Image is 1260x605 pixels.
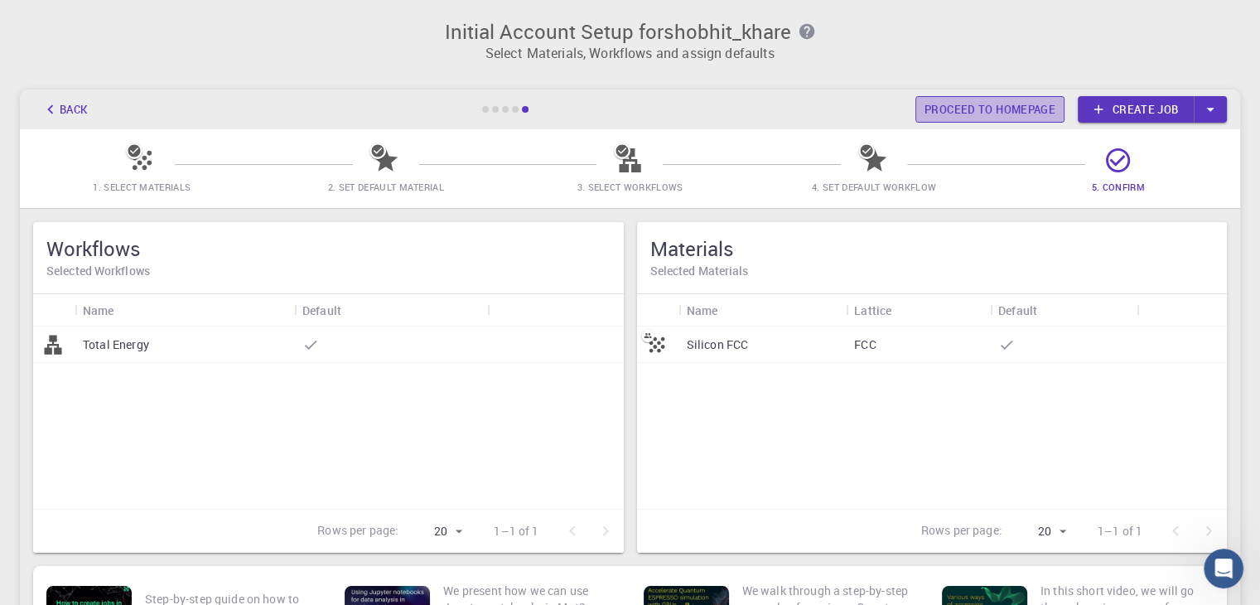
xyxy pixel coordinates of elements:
div: Name [678,294,847,327]
p: Select Materials, Workflows and assign defaults [30,43,1230,63]
div: Name [687,294,718,327]
button: Sort [891,297,918,323]
button: Sort [1037,297,1064,323]
span: 4. Set Default Workflow [812,181,936,193]
div: Default [990,294,1137,327]
div: Default [294,294,487,327]
h6: Selected Materials [650,262,1214,280]
div: Default [998,294,1037,327]
p: Rows per page: [921,522,1002,541]
span: 2. Set Default Material [328,181,444,193]
h3: Initial Account Setup for shobhit_khare [30,20,1230,43]
button: Sort [341,297,368,323]
h6: Selected Workflows [46,262,611,280]
p: FCC [854,336,876,353]
div: Lattice [846,294,990,327]
a: Create job [1078,96,1194,123]
button: Sort [114,297,141,323]
a: Proceed to homepage [915,96,1064,123]
p: Silicon FCC [687,336,749,353]
p: 1–1 of 1 [494,523,538,540]
div: Icon [637,294,678,327]
button: Sort [717,297,744,323]
span: 1. Select Materials [93,181,191,193]
span: 5. Confirm [1092,181,1145,193]
div: Icon [33,294,75,327]
div: Name [83,294,114,327]
div: Default [302,294,341,327]
p: Rows per page: [317,522,398,541]
h5: Materials [650,235,1214,262]
span: 3. Select Workflows [577,181,683,193]
div: Name [75,294,294,327]
h5: Workflows [46,235,611,262]
div: 20 [1009,520,1071,544]
p: 1–1 of 1 [1098,523,1142,540]
iframe: Intercom live chat [1204,549,1243,588]
p: Total Energy [83,336,149,353]
button: Back [33,96,96,123]
span: Support [33,12,93,27]
div: Lattice [854,294,891,327]
div: 20 [405,520,467,544]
